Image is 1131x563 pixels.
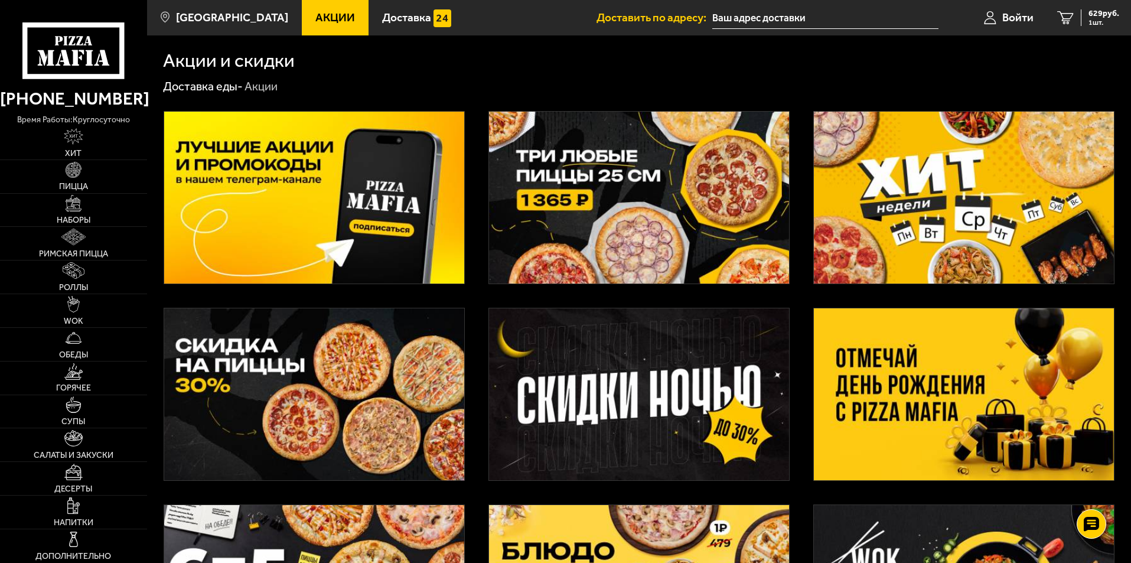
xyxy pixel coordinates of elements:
[59,183,88,191] span: Пицца
[176,12,288,23] span: [GEOGRAPHIC_DATA]
[54,519,93,527] span: Напитки
[597,12,712,23] span: Доставить по адресу:
[59,284,88,292] span: Роллы
[59,351,88,359] span: Обеды
[245,79,278,95] div: Акции
[57,216,90,224] span: Наборы
[35,552,111,561] span: Дополнительно
[382,12,431,23] span: Доставка
[34,451,113,460] span: Салаты и закуски
[54,485,92,493] span: Десерты
[163,79,243,93] a: Доставка еды-
[1002,12,1034,23] span: Войти
[1088,9,1119,18] span: 629 руб.
[56,384,91,392] span: Горячее
[434,9,451,27] img: 15daf4d41897b9f0e9f617042186c801.svg
[315,12,355,23] span: Акции
[39,250,108,258] span: Римская пицца
[64,317,83,326] span: WOK
[712,7,938,29] input: Ваш адрес доставки
[65,149,82,158] span: Хит
[61,418,85,426] span: Супы
[1088,19,1119,26] span: 1 шт.
[163,51,295,70] h1: Акции и скидки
